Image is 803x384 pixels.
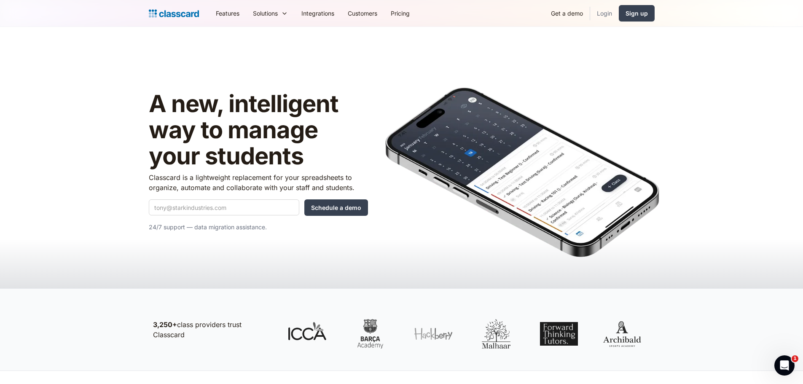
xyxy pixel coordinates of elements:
a: Login [590,4,619,23]
p: Classcard is a lightweight replacement for your spreadsheets to organize, automate and collaborat... [149,172,368,193]
iframe: Intercom live chat [774,355,795,376]
a: Pricing [384,4,416,23]
input: Schedule a demo [304,199,368,216]
a: Integrations [295,4,341,23]
strong: 3,250+ [153,320,177,329]
a: Logo [149,8,199,19]
a: Features [209,4,246,23]
div: Sign up [626,9,648,18]
p: 24/7 support — data migration assistance. [149,222,368,232]
div: Solutions [253,9,278,18]
input: tony@starkindustries.com [149,199,299,215]
a: Get a demo [544,4,590,23]
span: 1 [792,355,798,362]
h1: A new, intelligent way to manage your students [149,91,368,169]
a: Customers [341,4,384,23]
p: class providers trust Classcard [153,320,271,340]
div: Solutions [246,4,295,23]
a: Sign up [619,5,655,21]
form: Quick Demo Form [149,199,368,216]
